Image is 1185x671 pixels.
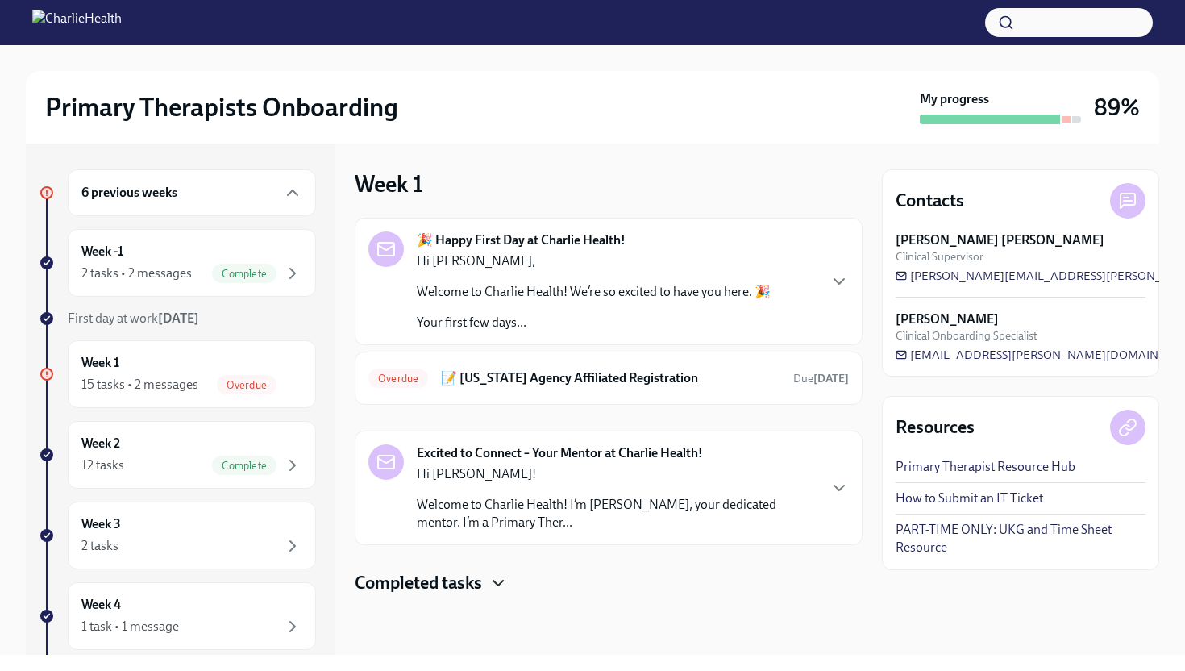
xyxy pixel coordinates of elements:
h3: Week 1 [355,169,423,198]
h6: Week 3 [81,515,121,533]
strong: [DATE] [158,310,199,326]
h4: Resources [896,415,975,440]
div: 2 tasks • 2 messages [81,265,192,282]
div: 12 tasks [81,456,124,474]
a: Primary Therapist Resource Hub [896,458,1075,476]
h3: 89% [1094,93,1140,122]
a: How to Submit an IT Ticket [896,490,1043,507]
h6: Week 2 [81,435,120,452]
a: Week 115 tasks • 2 messagesOverdue [39,340,316,408]
span: Due [793,372,849,386]
a: PART-TIME ONLY: UKG and Time Sheet Resource [896,521,1145,556]
div: 2 tasks [81,537,118,555]
p: Hi [PERSON_NAME], [417,252,771,270]
h6: 📝 [US_STATE] Agency Affiliated Registration [441,369,780,387]
p: Welcome to Charlie Health! I’m [PERSON_NAME], your dedicated mentor. I’m a Primary Ther... [417,496,817,531]
span: First day at work [68,310,199,326]
a: Week -12 tasks • 2 messagesComplete [39,229,316,297]
strong: [DATE] [813,372,849,386]
strong: [PERSON_NAME] [PERSON_NAME] [896,231,1104,249]
p: Welcome to Charlie Health! We’re so excited to have you here. 🎉 [417,283,771,301]
strong: My progress [920,90,989,108]
a: First day at work[DATE] [39,310,316,327]
strong: [PERSON_NAME] [896,310,999,328]
div: 15 tasks • 2 messages [81,376,198,394]
div: 6 previous weeks [68,169,316,216]
a: Week 41 task • 1 message [39,582,316,650]
span: Complete [212,268,276,280]
div: 1 task • 1 message [81,618,179,636]
a: Week 32 tasks [39,502,316,569]
h6: Week 1 [81,354,119,372]
h4: Completed tasks [355,571,482,595]
h2: Primary Therapists Onboarding [45,91,398,123]
div: Completed tasks [355,571,863,595]
a: Overdue📝 [US_STATE] Agency Affiliated RegistrationDue[DATE] [368,365,849,391]
span: Overdue [368,373,428,385]
h6: 6 previous weeks [81,184,177,202]
p: Hi [PERSON_NAME]! [417,465,817,483]
h4: Contacts [896,189,964,213]
span: Clinical Onboarding Specialist [896,328,1037,344]
p: Your first few days... [417,314,771,331]
strong: Excited to Connect – Your Mentor at Charlie Health! [417,444,703,462]
span: August 11th, 2025 09:00 [793,371,849,386]
span: Overdue [217,379,276,391]
h6: Week -1 [81,243,123,260]
span: Clinical Supervisor [896,249,983,265]
strong: 🎉 Happy First Day at Charlie Health! [417,231,626,249]
a: Week 212 tasksComplete [39,421,316,489]
img: CharlieHealth [32,10,122,35]
span: Complete [212,460,276,472]
h6: Week 4 [81,596,121,614]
